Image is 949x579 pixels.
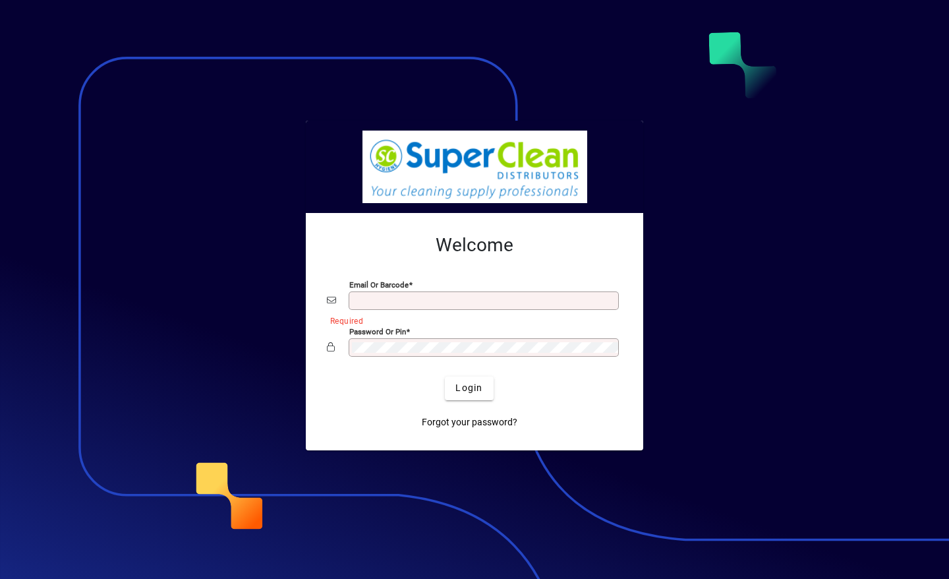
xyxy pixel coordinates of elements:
a: Forgot your password? [417,411,523,435]
mat-label: Email or Barcode [349,280,409,289]
span: Forgot your password? [422,415,517,429]
h2: Welcome [327,234,622,257]
span: Login [455,381,482,395]
mat-label: Password or Pin [349,326,406,336]
button: Login [445,377,493,400]
mat-error: Required [330,313,612,327]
